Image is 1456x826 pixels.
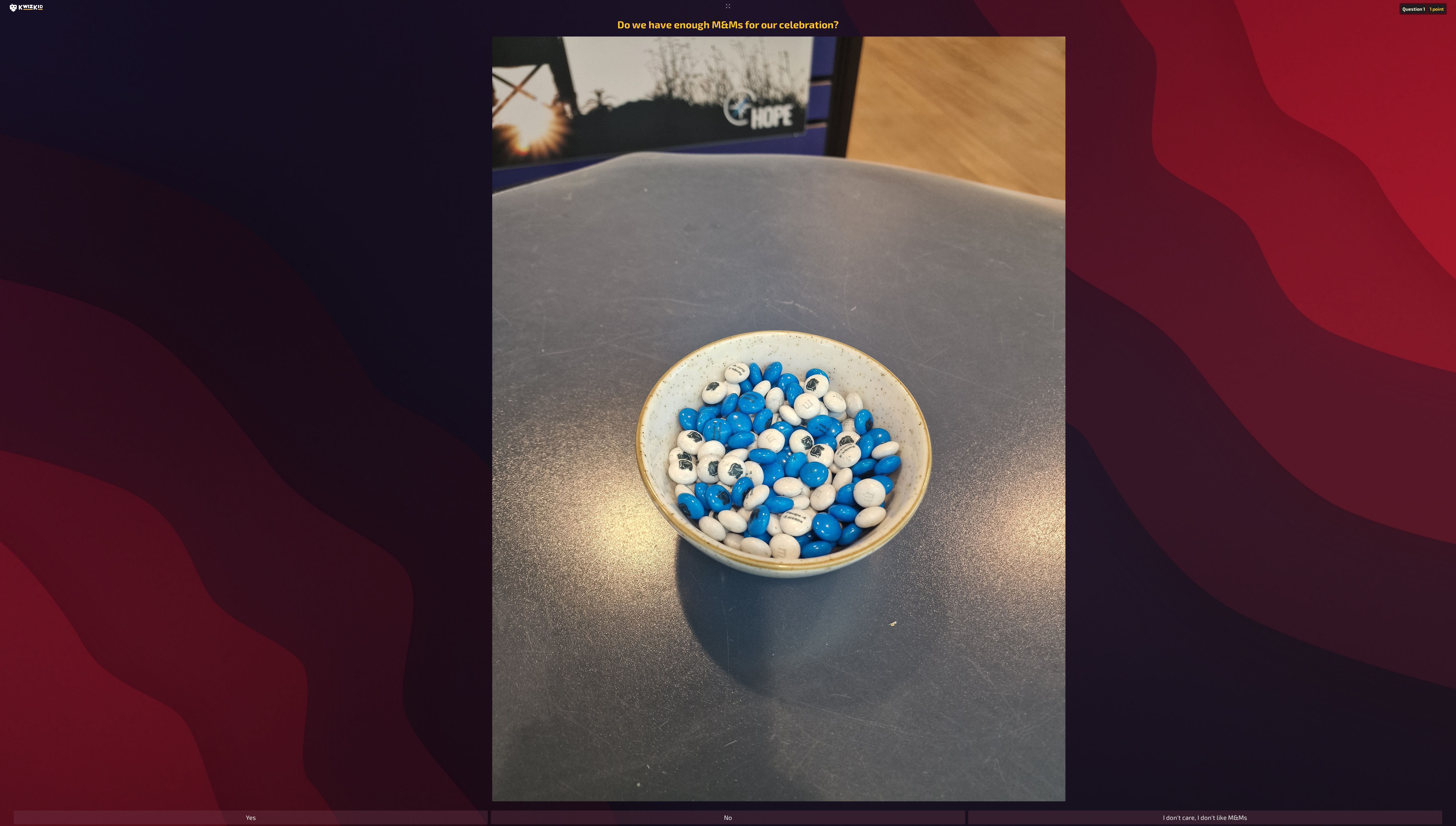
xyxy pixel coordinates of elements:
[14,811,488,824] div: Yes
[12,18,1444,30] h1: Do we have enough M&Ms for our celebration?
[724,3,732,9] button: Enter Fullscreen
[1401,5,1427,13] div: Question 1
[968,811,1442,824] div: I don't care, I don't like M&Ms
[492,37,1065,801] img: 20250701_112241
[1428,5,1445,13] div: 1 point
[491,811,965,824] div: No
